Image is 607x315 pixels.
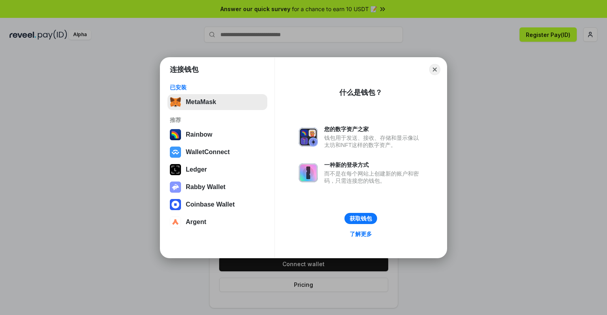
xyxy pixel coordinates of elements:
button: Rainbow [167,127,267,143]
button: 获取钱包 [344,213,377,224]
button: Rabby Wallet [167,179,267,195]
div: 获取钱包 [350,215,372,222]
img: svg+xml,%3Csvg%20xmlns%3D%22http%3A%2F%2Fwww.w3.org%2F2000%2Fsvg%22%20width%3D%2228%22%20height%3... [170,164,181,175]
button: Coinbase Wallet [167,197,267,213]
div: Ledger [186,166,207,173]
div: Rainbow [186,131,212,138]
div: MetaMask [186,99,216,106]
div: WalletConnect [186,149,230,156]
img: svg+xml,%3Csvg%20xmlns%3D%22http%3A%2F%2Fwww.w3.org%2F2000%2Fsvg%22%20fill%3D%22none%22%20viewBox... [299,163,318,182]
div: 什么是钱包？ [339,88,382,97]
img: svg+xml,%3Csvg%20xmlns%3D%22http%3A%2F%2Fwww.w3.org%2F2000%2Fsvg%22%20fill%3D%22none%22%20viewBox... [170,182,181,193]
img: svg+xml,%3Csvg%20width%3D%2228%22%20height%3D%2228%22%20viewBox%3D%220%200%2028%2028%22%20fill%3D... [170,147,181,158]
div: 已安装 [170,84,265,91]
img: svg+xml,%3Csvg%20width%3D%2228%22%20height%3D%2228%22%20viewBox%3D%220%200%2028%2028%22%20fill%3D... [170,216,181,228]
button: Close [429,64,440,75]
button: Argent [167,214,267,230]
div: 您的数字资产之家 [324,126,423,133]
div: 而不是在每个网站上创建新的账户和密码，只需连接您的钱包。 [324,170,423,184]
div: Rabby Wallet [186,184,226,191]
img: svg+xml,%3Csvg%20xmlns%3D%22http%3A%2F%2Fwww.w3.org%2F2000%2Fsvg%22%20fill%3D%22none%22%20viewBox... [299,128,318,147]
div: 一种新的登录方式 [324,161,423,168]
div: Argent [186,218,206,226]
button: MetaMask [167,94,267,110]
button: WalletConnect [167,144,267,160]
img: svg+xml,%3Csvg%20width%3D%2228%22%20height%3D%2228%22%20viewBox%3D%220%200%2028%2028%22%20fill%3D... [170,199,181,210]
div: Coinbase Wallet [186,201,235,208]
div: 了解更多 [350,230,372,238]
div: 钱包用于发送、接收、存储和显示像以太坊和NFT这样的数字资产。 [324,134,423,149]
img: svg+xml,%3Csvg%20fill%3D%22none%22%20height%3D%2233%22%20viewBox%3D%220%200%2035%2033%22%20width%... [170,97,181,108]
div: 推荐 [170,116,265,124]
h1: 连接钱包 [170,65,198,74]
img: svg+xml,%3Csvg%20width%3D%22120%22%20height%3D%22120%22%20viewBox%3D%220%200%20120%20120%22%20fil... [170,129,181,140]
a: 了解更多 [345,229,377,239]
button: Ledger [167,162,267,178]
